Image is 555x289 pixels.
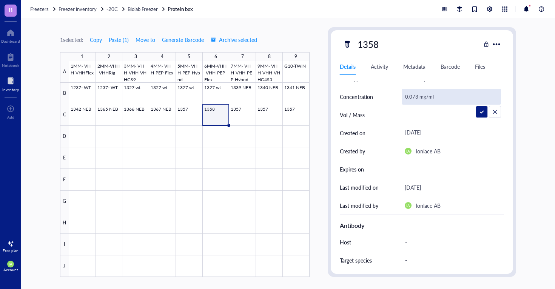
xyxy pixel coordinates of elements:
div: 8 [268,52,271,61]
div: Activity [371,62,388,71]
span: B [9,5,13,14]
div: Vol / Mass [340,111,365,119]
button: Move to [135,34,156,46]
div: 1358 [354,36,382,52]
div: - [402,252,501,268]
div: 9 [294,52,297,61]
div: 3 [134,52,137,61]
span: Freezers [30,5,49,12]
div: Created on [340,129,365,137]
div: 7 [241,52,244,61]
div: Files [475,62,485,71]
button: Generate Barcode [162,34,204,46]
div: B [60,83,69,104]
div: D [60,126,69,147]
div: Antibody [340,221,504,230]
div: Dashboard [1,39,20,43]
div: Free plan [3,248,18,253]
div: G [60,191,69,212]
div: - [402,234,501,250]
div: - [402,107,501,123]
div: Created by [340,147,365,155]
div: Host [340,238,351,246]
span: Biolab Freezer [128,5,158,12]
div: 1 selected: [60,36,83,44]
a: Notebook [2,51,19,68]
div: [DATE] [402,126,501,140]
span: Archive selected [211,37,257,43]
span: Move to [136,37,155,43]
div: Metadata [403,62,425,71]
a: Freezers [30,6,57,12]
div: - [402,162,501,176]
div: F [60,169,69,190]
div: Concentration [340,93,373,101]
span: IA [9,262,12,266]
a: Inventory [2,75,19,92]
div: I [60,234,69,255]
div: C [60,104,69,126]
div: Target species [340,256,372,264]
button: Archive selected [210,34,257,46]
span: IA [406,149,410,153]
div: Account [3,267,18,272]
div: 1 [81,52,83,61]
div: 4 [161,52,163,61]
div: Inventory [2,87,19,92]
a: Freezer inventory [59,6,105,12]
div: Expires on [340,165,364,173]
div: Ionlace AB [416,147,441,156]
span: -20C [106,5,118,12]
div: A [60,61,69,83]
div: Ionlace AB [416,201,441,210]
button: Copy [89,34,102,46]
div: 5 [188,52,190,61]
button: Paste (1) [108,34,129,46]
div: Last modified by [340,201,378,210]
div: Details [340,62,356,71]
div: Add [7,115,14,119]
div: Notebook [2,63,19,68]
span: IA [406,203,410,208]
div: Last modified on [340,183,379,192]
span: Generate Barcode [162,37,204,43]
div: [DATE] [405,183,421,192]
span: Freezer inventory [59,5,97,12]
a: Protein box [168,6,194,12]
div: Barcode [441,62,460,71]
div: J [60,255,69,277]
div: H [60,212,69,234]
div: 2 [108,52,110,61]
a: Dashboard [1,27,20,43]
a: -20CBiolab Freezer [106,6,166,12]
span: Copy [90,37,102,43]
div: 6 [214,52,217,61]
div: E [60,147,69,169]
